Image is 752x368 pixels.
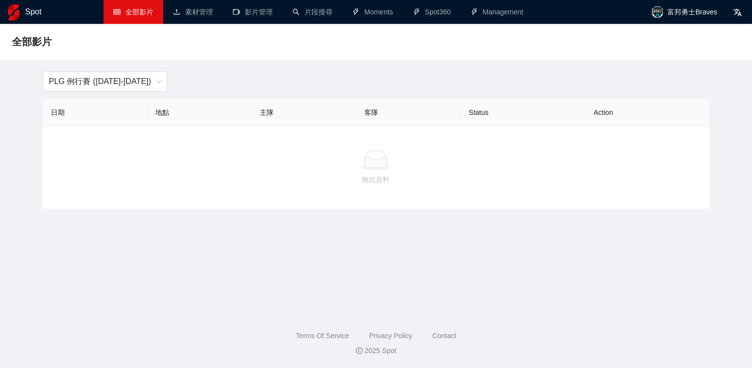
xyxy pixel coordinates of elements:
[233,8,273,16] a: video-camera影片管理
[413,8,451,16] a: thunderboltSpot360
[356,347,363,354] span: copyright
[432,332,456,340] a: Contact
[651,6,663,18] img: avatar
[113,8,120,15] span: table
[352,8,393,16] a: thunderboltMoments
[12,34,52,50] span: 全部影片
[8,4,19,20] img: logo
[173,8,213,16] a: upload素材管理
[356,99,461,126] th: 客隊
[293,8,332,16] a: search片段搜尋
[49,72,161,91] span: PLG 例行賽 (2024-2025)
[296,332,349,340] a: Terms Of Service
[252,99,356,126] th: 主隊
[471,8,524,16] a: thunderboltManagement
[8,345,744,356] div: 2025 Spot
[125,8,153,16] span: 全部影片
[51,174,701,185] div: 無此資料
[369,332,412,340] a: Privacy Policy
[461,99,586,126] th: Status
[43,99,147,126] th: 日期
[586,99,709,126] th: Action
[147,99,252,126] th: 地點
